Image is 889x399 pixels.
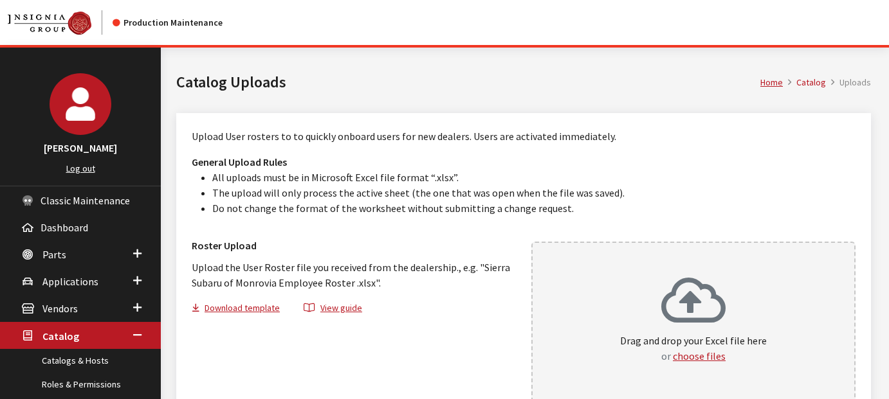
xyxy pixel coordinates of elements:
[826,76,871,89] li: Uploads
[8,12,91,35] img: Catalog Maintenance
[66,163,95,174] a: Log out
[42,330,79,342] span: Catalog
[192,238,516,253] h3: Roster Upload
[293,301,373,319] button: View guide
[13,140,148,155] h3: [PERSON_NAME]
[212,200,856,216] li: Do not change the format of the worksheet without submitting a change request.
[783,76,826,89] li: Catalog
[41,221,88,234] span: Dashboard
[760,76,783,88] a: Home
[42,275,98,288] span: Applications
[42,248,66,261] span: Parts
[620,333,767,364] p: Drag and drop your Excel file here
[212,185,856,200] li: The upload will only process the active sheet (the one that was open when the file was saved).
[42,303,78,315] span: Vendors
[192,154,856,170] h3: General Upload Rules
[176,71,760,94] h1: Catalog Uploads
[113,16,223,30] div: Production Maintenance
[50,73,111,135] img: Roger Schmidt
[41,194,130,207] span: Classic Maintenance
[192,260,516,290] p: Upload the User Roster file you received from the dealership., e.g. "Sierra Subaru of Monrovia Em...
[8,10,113,35] a: Insignia Group logo
[192,129,856,144] p: Upload User rosters to to quickly onboard users for new dealers. Users are activated immediately.
[192,301,291,319] button: Download template
[212,170,856,185] li: All uploads must be in Microsoft Excel file format “.xlsx”.
[661,350,671,362] span: or
[673,348,726,364] button: choose files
